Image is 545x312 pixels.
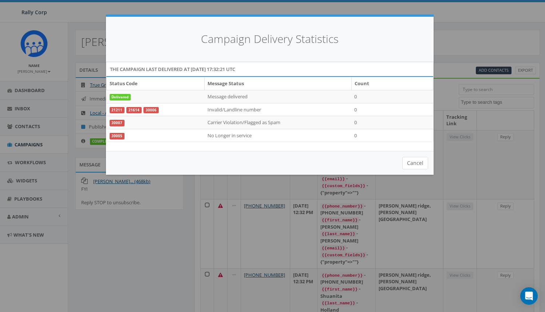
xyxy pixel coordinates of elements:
td: 0 [351,90,433,103]
td: 0 [351,103,433,116]
a: 30007 [110,120,125,126]
td: Carrier Violation/Flagged as Spam [205,116,352,129]
a: 21211 [110,107,125,114]
td: 0 [351,129,433,142]
a: 30005 [110,133,125,139]
button: Cancel [402,157,428,169]
td: No Longer in service [205,129,352,142]
b: Status Code [110,80,138,87]
div: Open Intercom Messenger [520,287,538,305]
b: Message Status [208,80,244,87]
div: The campaign last delivered at [DATE] 17:32:21 UTC [106,62,434,76]
td: Invalid/Landline number [205,103,352,116]
h4: Campaign Delivery Statistics [117,31,423,47]
a: 21614 [126,107,142,114]
td: 0 [351,116,433,129]
td: Message delivered [205,90,352,103]
a: 30006 [143,107,159,114]
span: Delivered [110,94,131,100]
b: Count [355,80,369,87]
